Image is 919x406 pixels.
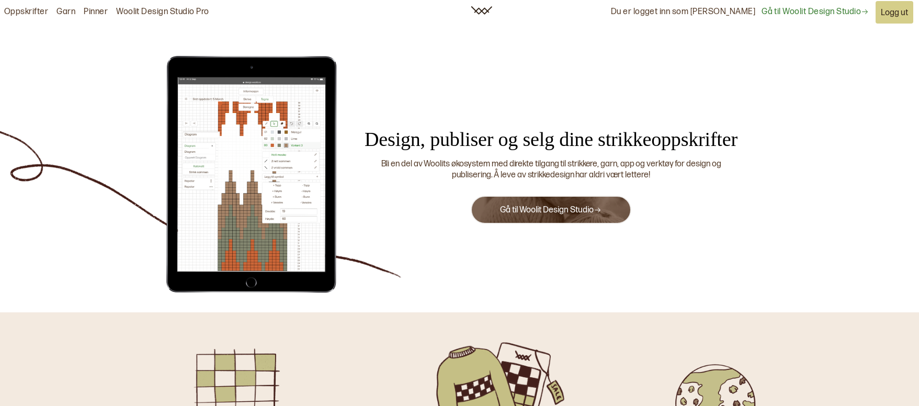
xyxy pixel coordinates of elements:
img: Woolit ikon [471,6,492,15]
div: Bli en del av Woolits økosystem med direkte tilgang til strikkere, garn, app og verktøy for desig... [361,159,741,181]
button: Logg ut [876,1,913,24]
a: Pinner [84,7,108,18]
a: Gå til Woolit Design Studio [762,7,869,18]
div: Du er logget inn som [PERSON_NAME] [611,1,755,24]
a: Oppskrifter [4,7,48,18]
button: Gå til Woolit Design Studio [471,196,631,224]
a: Woolit Design Studio Pro [116,7,209,18]
a: Gå til Woolit Design Studio [500,205,602,215]
a: Garn [56,7,75,18]
img: Illustrasjon av Woolit Design Studio Pro [160,54,343,295]
div: Design, publiser og selg dine strikkeoppskrifter [348,127,754,152]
